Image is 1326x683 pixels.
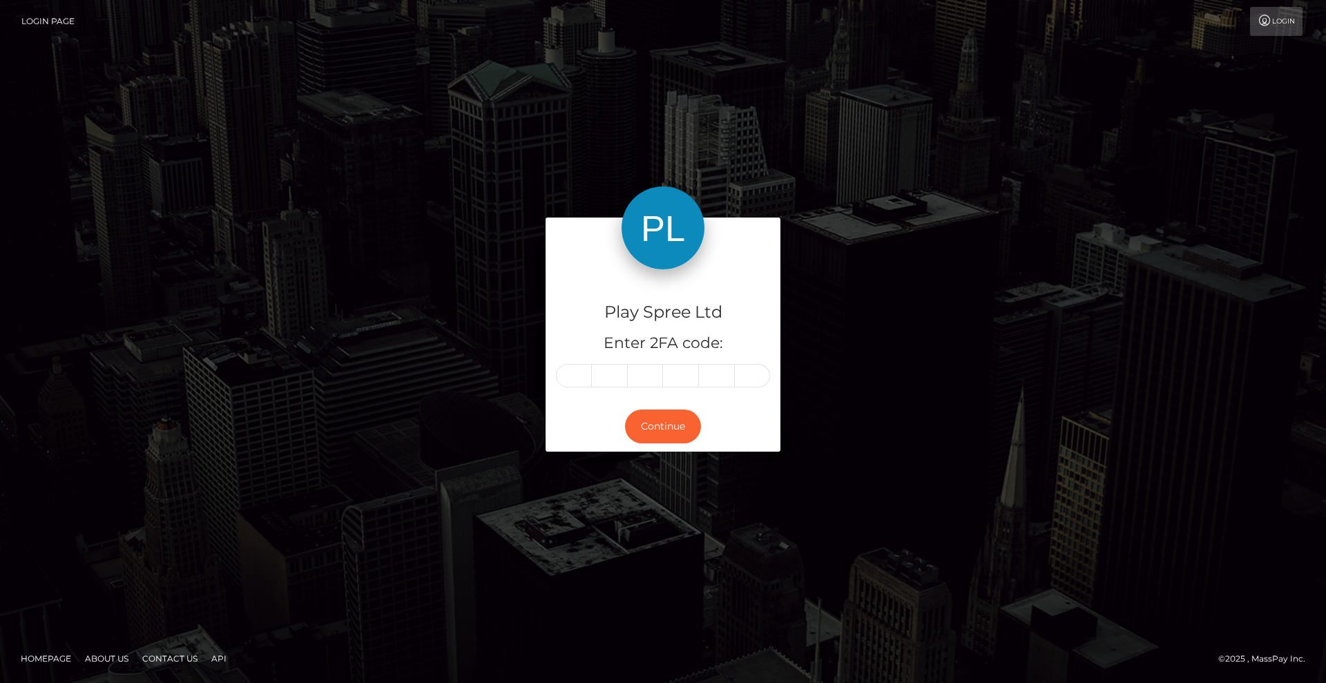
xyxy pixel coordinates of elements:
a: Login [1250,7,1303,36]
a: Login Page [21,7,75,36]
a: Contact Us [137,648,203,669]
h4: Play Spree Ltd [556,300,770,325]
img: Play Spree Ltd [622,186,704,269]
a: API [206,648,232,669]
h5: Enter 2FA code: [556,333,770,354]
a: About Us [79,648,134,669]
button: Continue [625,410,701,443]
a: Homepage [15,648,77,669]
div: © 2025 , MassPay Inc. [1218,651,1316,666]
